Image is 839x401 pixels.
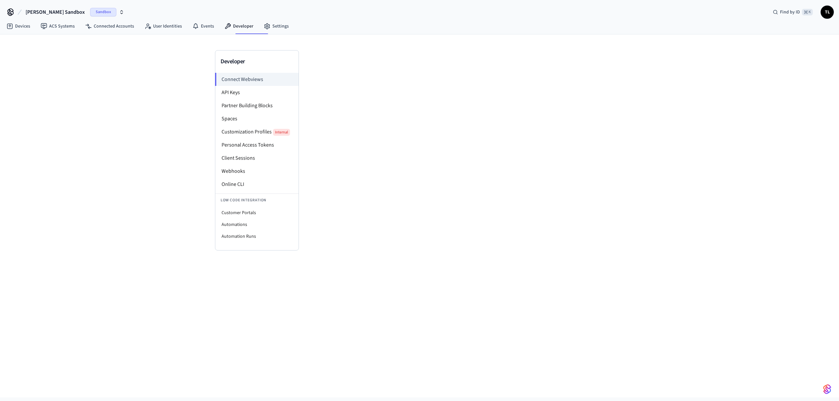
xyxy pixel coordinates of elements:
[139,20,187,32] a: User Identities
[823,384,831,394] img: SeamLogoGradient.69752ec5.svg
[802,9,813,15] span: ⌘ K
[821,6,834,19] button: TL
[215,151,299,165] li: Client Sessions
[215,99,299,112] li: Partner Building Blocks
[35,20,80,32] a: ACS Systems
[780,9,800,15] span: Find by ID
[215,138,299,151] li: Personal Access Tokens
[215,125,299,138] li: Customization Profiles
[768,6,818,18] div: Find by ID⌘ K
[1,20,35,32] a: Devices
[215,231,299,242] li: Automation Runs
[215,219,299,231] li: Automations
[215,165,299,178] li: Webhooks
[80,20,139,32] a: Connected Accounts
[821,6,833,18] span: TL
[215,73,299,86] li: Connect Webviews
[273,129,290,136] span: Internal
[26,8,85,16] span: [PERSON_NAME] Sandbox
[215,112,299,125] li: Spaces
[221,57,293,66] h3: Developer
[259,20,294,32] a: Settings
[215,193,299,207] li: Low Code Integration
[215,86,299,99] li: API Keys
[215,207,299,219] li: Customer Portals
[219,20,259,32] a: Developer
[187,20,219,32] a: Events
[90,8,116,16] span: Sandbox
[215,178,299,191] li: Online CLI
